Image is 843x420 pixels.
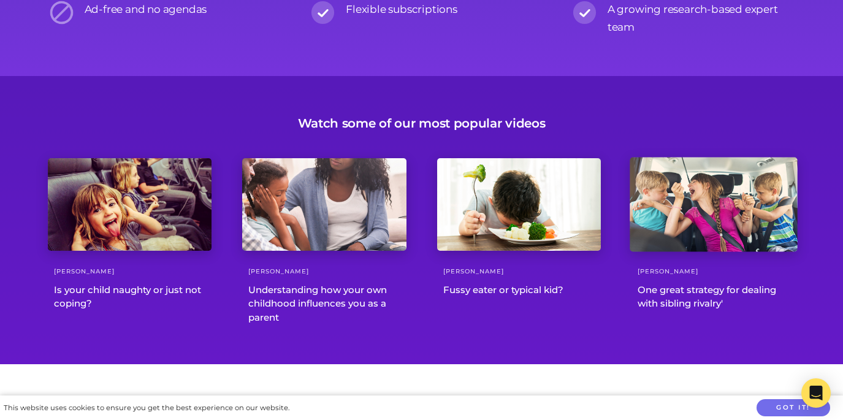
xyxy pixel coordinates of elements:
[242,266,406,277] div: [PERSON_NAME]
[298,116,546,131] h3: Watch some of our most popular videos
[346,1,534,18] p: Flexible subscriptions
[242,283,406,325] div: Understanding how your own childhood influences you as a parent
[48,283,212,311] div: Is your child naughty or just not coping?
[801,378,831,408] div: Open Intercom Messenger
[631,266,796,277] div: [PERSON_NAME]
[48,266,212,277] div: [PERSON_NAME]
[437,266,601,277] div: [PERSON_NAME]
[608,1,796,36] p: A growing research-based expert team
[437,283,601,297] div: Fussy eater or typical kid?
[85,1,273,18] p: Ad-free and no agendas
[631,283,796,311] div: One great strategy for dealing with sibling rivalry'
[757,399,830,417] button: Got it!
[4,402,289,414] div: This website uses cookies to ensure you get the best experience on our website.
